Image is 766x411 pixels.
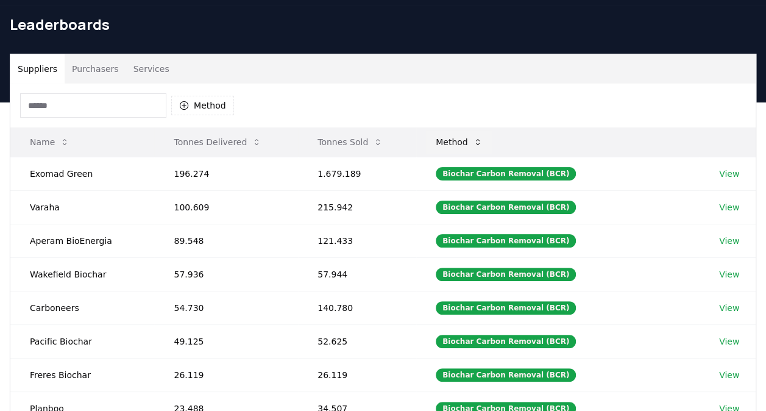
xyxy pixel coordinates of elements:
[436,234,576,248] div: Biochar Carbon Removal (BCR)
[719,369,739,381] a: View
[719,201,739,213] a: View
[10,157,154,190] td: Exomad Green
[164,130,271,154] button: Tonnes Delivered
[298,224,416,257] td: 121.433
[10,358,154,391] td: Freres Biochar
[10,324,154,358] td: Pacific Biochar
[436,167,576,180] div: Biochar Carbon Removal (BCR)
[298,257,416,291] td: 57.944
[436,301,576,315] div: Biochar Carbon Removal (BCR)
[298,291,416,324] td: 140.780
[20,130,79,154] button: Name
[10,54,65,84] button: Suppliers
[298,358,416,391] td: 26.119
[171,96,234,115] button: Method
[719,168,739,180] a: View
[436,201,576,214] div: Biochar Carbon Removal (BCR)
[10,224,154,257] td: Aperam BioEnergia
[65,54,126,84] button: Purchasers
[308,130,392,154] button: Tonnes Sold
[10,190,154,224] td: Varaha
[719,335,739,348] a: View
[154,224,298,257] td: 89.548
[154,257,298,291] td: 57.936
[154,358,298,391] td: 26.119
[719,302,739,314] a: View
[298,190,416,224] td: 215.942
[719,235,739,247] a: View
[10,257,154,291] td: Wakefield Biochar
[154,291,298,324] td: 54.730
[298,324,416,358] td: 52.625
[10,15,756,34] h1: Leaderboards
[436,268,576,281] div: Biochar Carbon Removal (BCR)
[126,54,177,84] button: Services
[154,190,298,224] td: 100.609
[10,291,154,324] td: Carboneers
[436,368,576,382] div: Biochar Carbon Removal (BCR)
[298,157,416,190] td: 1.679.189
[436,335,576,348] div: Biochar Carbon Removal (BCR)
[719,268,739,281] a: View
[154,157,298,190] td: 196.274
[154,324,298,358] td: 49.125
[426,130,492,154] button: Method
